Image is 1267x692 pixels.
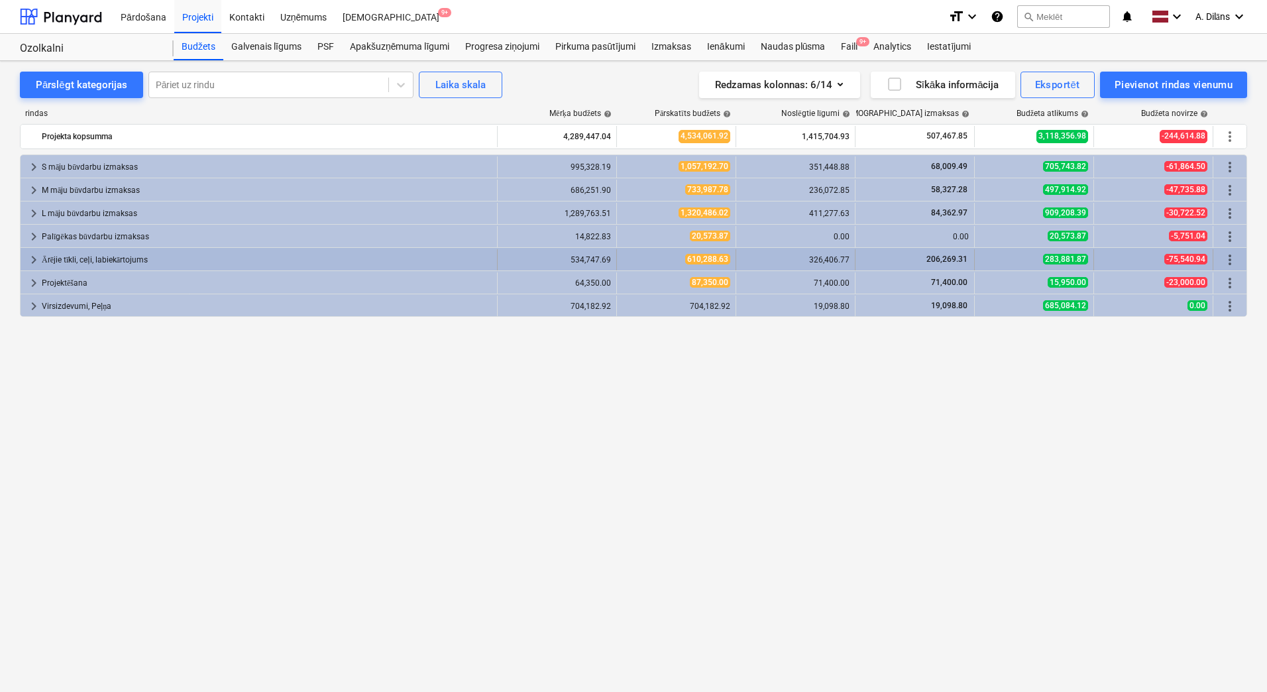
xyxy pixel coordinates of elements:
div: Redzamas kolonnas : 6/14 [715,76,844,93]
div: 14,822.83 [503,232,611,241]
div: Noslēgtie līgumi [781,109,850,119]
div: 326,406.77 [742,255,850,264]
span: 68,009.49 [930,162,969,171]
button: Meklēt [1017,5,1110,28]
span: 84,362.97 [930,208,969,217]
span: 909,208.39 [1043,207,1088,218]
span: help [1197,110,1208,118]
i: keyboard_arrow_down [1169,9,1185,25]
a: Naudas plūsma [753,34,834,60]
span: 507,467.85 [925,131,969,142]
span: -47,735.88 [1164,184,1207,195]
span: help [959,110,969,118]
a: Galvenais līgums [223,34,309,60]
div: M māju būvdarbu izmaksas [42,180,492,201]
span: -5,751.04 [1169,231,1207,241]
span: 19,098.80 [930,301,969,310]
span: help [840,110,850,118]
i: Zināšanu pamats [991,9,1004,25]
button: Pievienot rindas vienumu [1100,72,1247,98]
div: Eksportēt [1035,76,1080,93]
span: 71,400.00 [930,278,969,287]
div: Pārslēgt kategorijas [36,76,127,93]
span: 9+ [438,8,451,17]
span: Vairāk darbību [1222,159,1238,175]
span: 497,914.92 [1043,184,1088,195]
div: 4,289,447.04 [503,126,611,147]
button: Pārslēgt kategorijas [20,72,143,98]
div: S māju būvdarbu izmaksas [42,156,492,178]
div: 686,251.90 [503,186,611,195]
a: Apakšuzņēmuma līgumi [342,34,457,60]
div: Budžets [174,34,223,60]
div: 1,415,704.93 [742,126,850,147]
span: 20,573.87 [690,231,730,241]
span: Vairāk darbību [1222,229,1238,245]
i: format_size [948,9,964,25]
span: 206,269.31 [925,255,969,264]
span: 733,987.78 [685,184,730,195]
span: 283,881.87 [1043,254,1088,264]
span: 20,573.87 [1048,231,1088,241]
iframe: Chat Widget [1201,628,1267,692]
span: Vairāk darbību [1222,252,1238,268]
span: 1,320,486.02 [679,207,730,218]
span: keyboard_arrow_right [26,275,42,291]
button: Laika skala [419,72,502,98]
span: keyboard_arrow_right [26,252,42,268]
div: 19,098.80 [742,302,850,311]
div: 704,182.92 [622,302,730,311]
button: Eksportēt [1020,72,1095,98]
span: 15,950.00 [1048,277,1088,288]
span: keyboard_arrow_right [26,205,42,221]
div: 351,448.88 [742,162,850,172]
span: 1,057,192.70 [679,161,730,172]
a: Analytics [865,34,919,60]
div: rindas [20,109,498,119]
div: Projektēšana [42,272,492,294]
a: Faili9+ [833,34,865,60]
div: Ozolkalni [20,42,158,56]
div: Palīgēkas būvdarbu izmaksas [42,226,492,247]
span: 705,743.82 [1043,161,1088,172]
span: 58,327.28 [930,185,969,194]
div: 71,400.00 [742,278,850,288]
span: help [1078,110,1089,118]
span: Vairāk darbību [1222,129,1238,144]
a: Pirkuma pasūtījumi [547,34,643,60]
div: 236,072.85 [742,186,850,195]
span: 3,118,356.98 [1036,130,1088,143]
div: Mērķa budžets [549,109,612,119]
div: Ārējie tīkli, ceļi, labiekārtojums [42,249,492,270]
div: 64,350.00 [503,278,611,288]
span: -30,722.52 [1164,207,1207,218]
span: 87,350.00 [690,277,730,288]
a: Izmaksas [643,34,699,60]
span: keyboard_arrow_right [26,229,42,245]
a: Progresa ziņojumi [457,34,547,60]
span: 0.00 [1187,300,1207,311]
span: -244,614.88 [1160,130,1207,143]
div: [DEMOGRAPHIC_DATA] izmaksas [840,109,969,119]
div: Projekta kopsumma [42,126,492,147]
div: Pievienot rindas vienumu [1115,76,1233,93]
div: Virsizdevumi, Peļņa [42,296,492,317]
span: A. Dilāns [1195,11,1230,23]
span: Vairāk darbību [1222,182,1238,198]
div: Budžeta novirze [1141,109,1208,119]
span: keyboard_arrow_right [26,182,42,198]
span: keyboard_arrow_right [26,159,42,175]
button: Sīkāka informācija [871,72,1015,98]
i: keyboard_arrow_down [964,9,980,25]
a: Ienākumi [699,34,753,60]
i: keyboard_arrow_down [1231,9,1247,25]
span: Vairāk darbību [1222,298,1238,314]
a: Iestatījumi [919,34,979,60]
